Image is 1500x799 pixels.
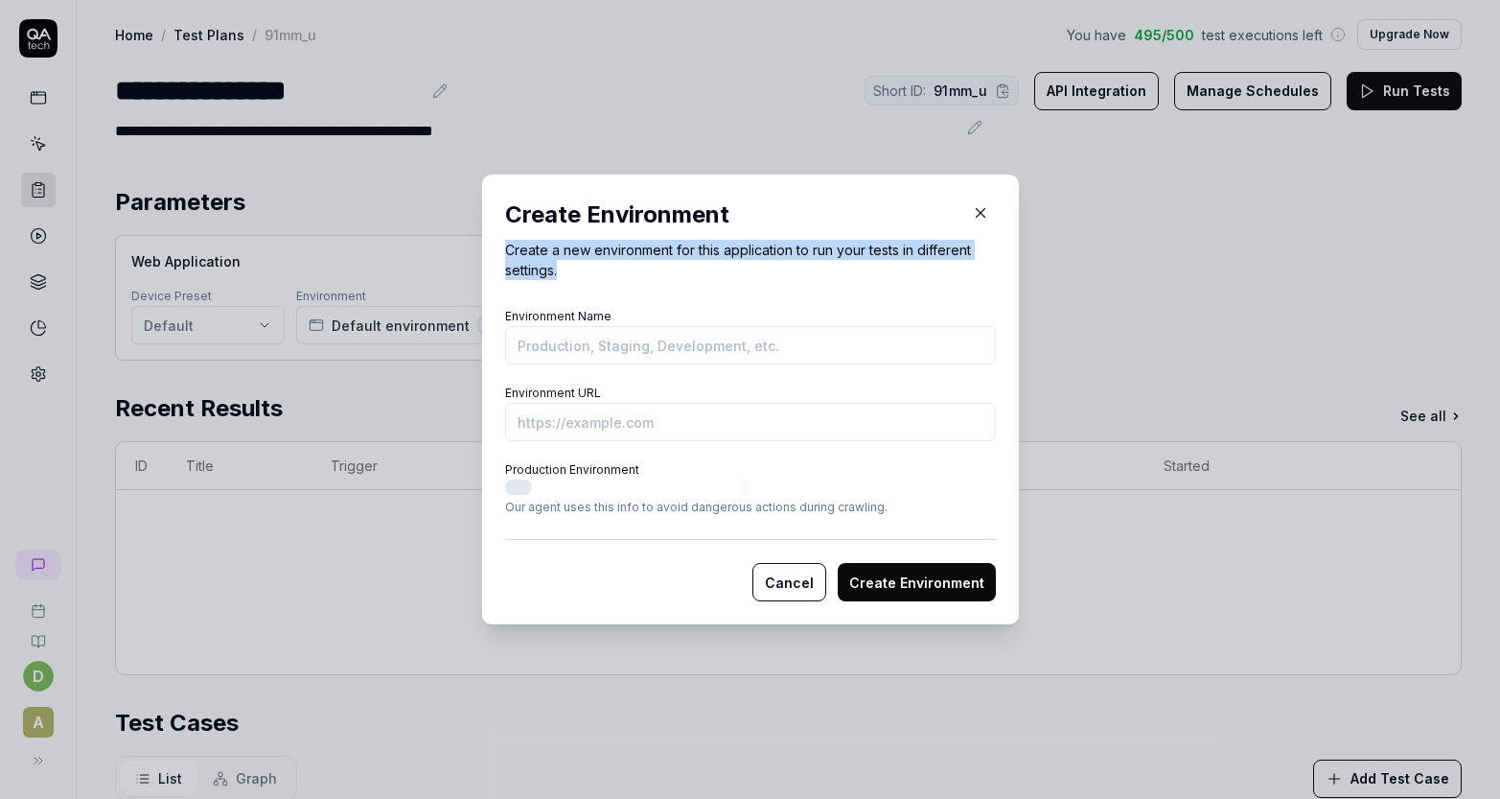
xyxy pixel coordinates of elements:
input: https://example.com [505,403,996,441]
button: Close Modal [965,198,996,228]
input: Production, Staging, Development, etc. [505,326,996,364]
p: Our agent uses this info to avoid dangerous actions during crawling. [505,499,996,516]
label: Environment URL [505,386,601,400]
h2: Create Environment [505,198,996,232]
button: Cancel [752,563,826,601]
button: Create Environment [838,563,996,601]
label: Production Environment [505,462,639,477]
p: Create a new environment for this application to run your tests in different settings. [505,240,996,280]
label: Environment Name [505,309,612,323]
